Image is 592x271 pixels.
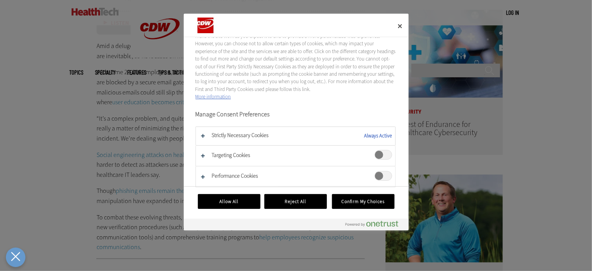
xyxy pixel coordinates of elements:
a: More information about your privacy, opens in a new tab [196,93,231,100]
div: When you visit our website, we store cookies on your browser to collect information. The informat... [196,17,396,101]
button: Close Preferences [6,248,25,267]
span: Performance Cookies [375,171,392,181]
h3: Manage Consent Preferences [196,111,396,123]
div: Company Logo [196,18,242,33]
a: Powered by OneTrust Opens in a new Tab [345,221,405,230]
div: Cookie Settings [6,248,25,267]
button: Confirm My Choices [332,194,395,209]
button: Allow All [198,194,260,209]
button: Close [391,18,409,35]
div: Preference center [184,14,409,230]
img: Powered by OneTrust Opens in a new Tab [345,221,398,227]
span: Targeting Cookies [375,150,392,160]
div: Do Not Sell or Share My Personal Data [184,14,409,230]
button: Reject All [264,194,327,209]
img: Company Logo [196,18,233,33]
